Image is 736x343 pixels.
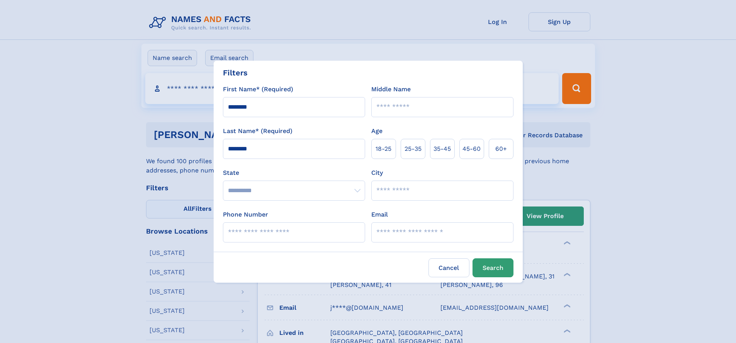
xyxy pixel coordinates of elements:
label: Age [371,126,382,136]
span: 45‑60 [462,144,481,154]
label: First Name* (Required) [223,85,293,94]
button: Search [473,258,513,277]
span: 35‑45 [433,144,451,154]
label: Cancel [428,258,469,277]
label: Last Name* (Required) [223,126,292,136]
div: Filters [223,67,248,78]
label: State [223,168,365,177]
label: Phone Number [223,210,268,219]
span: 18‑25 [376,144,391,154]
label: Middle Name [371,85,411,94]
label: City [371,168,383,177]
span: 60+ [495,144,507,154]
label: Email [371,210,388,219]
span: 25‑35 [405,144,422,154]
